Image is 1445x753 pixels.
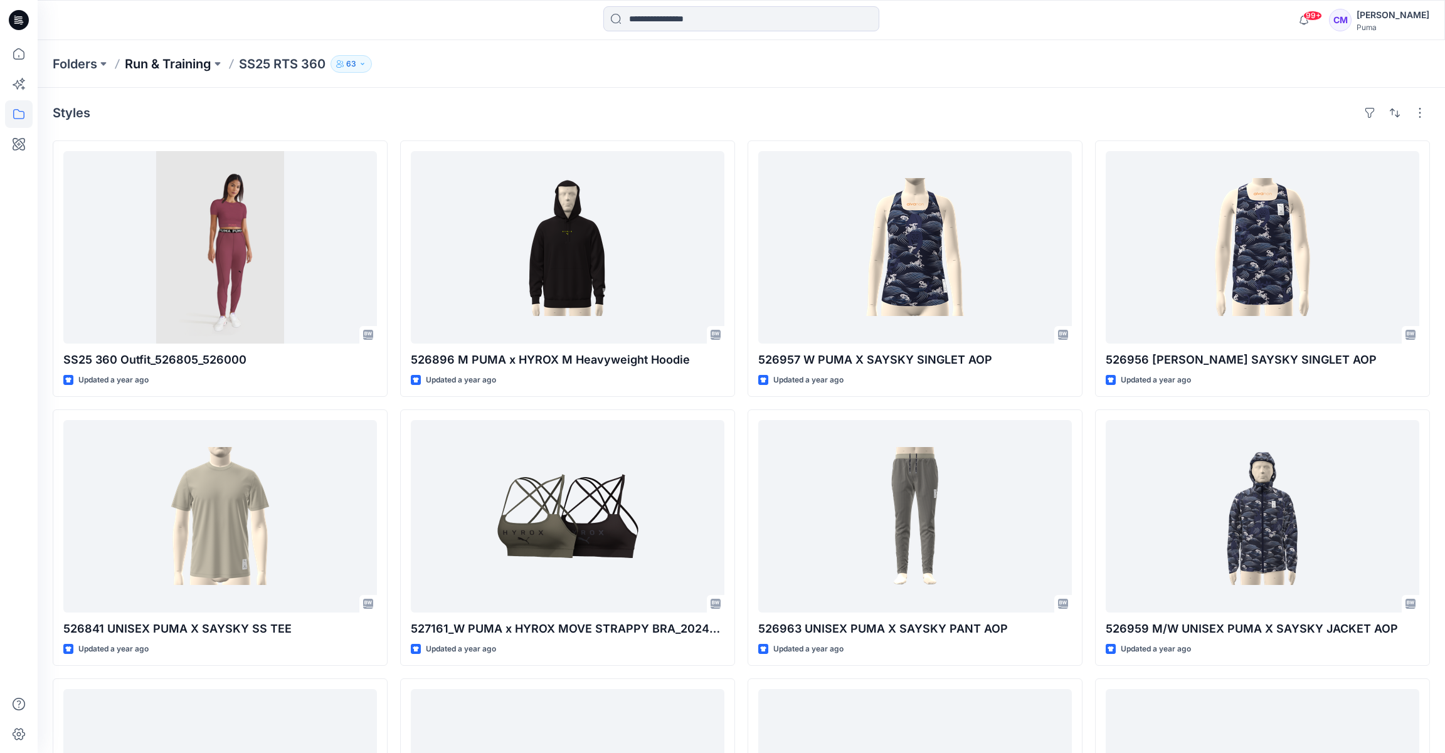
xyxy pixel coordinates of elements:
p: 526959 M/W UNISEX PUMA X SAYSKY JACKET AOP [1106,620,1419,638]
p: 527161_W PUMA x HYROX MOVE STRAPPY BRA_20240405 [411,620,724,638]
div: CM [1329,9,1352,31]
p: Updated a year ago [1121,643,1191,656]
p: 526896 M PUMA x HYROX M Heavyweight Hoodie [411,351,724,369]
a: 526896 M PUMA x HYROX M Heavyweight Hoodie [411,151,724,344]
a: 527161_W PUMA x HYROX MOVE STRAPPY BRA_20240405 [411,420,724,613]
p: Updated a year ago [78,374,149,387]
div: [PERSON_NAME] [1357,8,1429,23]
p: 526956 [PERSON_NAME] SAYSKY SINGLET AOP [1106,351,1419,369]
a: Run & Training [125,55,211,73]
p: 63 [346,57,356,71]
span: 99+ [1303,11,1322,21]
p: Updated a year ago [426,643,496,656]
p: 526841 UNISEX PUMA X SAYSKY SS TEE [63,620,377,638]
p: Updated a year ago [78,643,149,656]
p: Updated a year ago [1121,374,1191,387]
a: 526841 UNISEX PUMA X SAYSKY SS TEE [63,420,377,613]
a: 526956 M PUMA X SAYSKY SINGLET AOP [1106,151,1419,344]
p: Updated a year ago [773,374,844,387]
p: Updated a year ago [426,374,496,387]
a: 526963 UNISEX PUMA X SAYSKY PANT AOP [758,420,1072,613]
p: 526963 UNISEX PUMA X SAYSKY PANT AOP [758,620,1072,638]
a: 526959 M/W UNISEX PUMA X SAYSKY JACKET AOP [1106,420,1419,613]
button: 63 [331,55,372,73]
a: 526957 W PUMA X SAYSKY SINGLET AOP [758,151,1072,344]
h4: Styles [53,105,90,120]
a: Folders [53,55,97,73]
p: SS25 360 Outfit_526805_526000 [63,351,377,369]
p: 526957 W PUMA X SAYSKY SINGLET AOP [758,351,1072,369]
div: Puma [1357,23,1429,32]
p: Updated a year ago [773,643,844,656]
a: SS25 360 Outfit_526805_526000 [63,151,377,344]
p: SS25 RTS 360 [239,55,326,73]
